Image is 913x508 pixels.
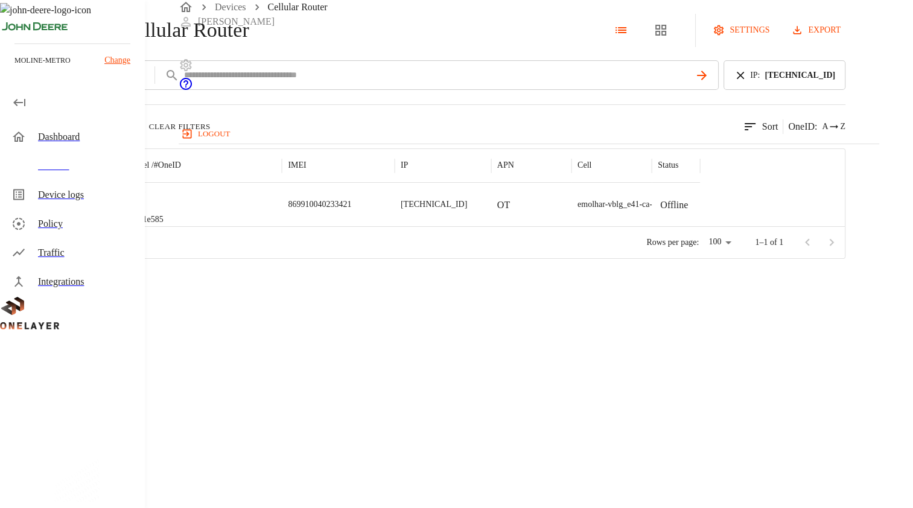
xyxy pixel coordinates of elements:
[127,159,181,171] p: Model /
[755,237,783,249] p: 1–1 of 1
[646,237,699,249] p: Rows per page:
[660,198,688,212] p: Offline
[577,159,591,171] p: Cell
[154,160,181,170] span: # OneID
[198,14,275,29] p: [PERSON_NAME]
[577,198,828,211] div: emolhar-vblg_e41-ca-us-eNB432538 #EB211210933::NOKIA::FW2QQD
[288,198,351,211] p: 869910040233421
[179,83,193,93] a: onelayer-support
[179,83,193,93] span: Support Portal
[127,214,164,226] p: #dfd1e585
[704,233,736,251] div: 100
[179,124,235,144] button: logout
[658,159,678,171] p: Status
[288,159,306,171] p: IMEI
[127,184,164,196] p: eCell
[497,159,514,171] p: APN
[497,198,510,212] p: OT
[401,198,467,211] p: [TECHNICAL_ID]
[179,124,879,144] a: logout
[401,159,408,171] p: IP
[215,2,246,12] a: Devices
[577,200,704,209] span: emolhar-vblg_e41-ca-us-eNB432538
